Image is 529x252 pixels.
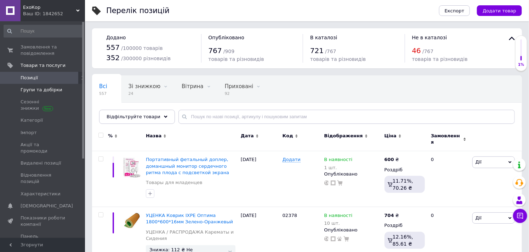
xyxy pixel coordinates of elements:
span: Вітрина [182,83,203,90]
span: 46 [412,46,421,55]
span: / 300000 різновидів [121,56,171,61]
span: Не в каталозі [412,35,447,40]
span: Видалені позиції [21,160,61,166]
a: Товары для младенцев [146,179,203,186]
span: товарів та різновидів [412,56,468,62]
div: 10 шт. [324,220,353,226]
div: Роздріб [385,167,425,173]
span: Замовлення [431,133,461,145]
span: В наявності [324,213,353,220]
span: Дії [476,159,482,165]
img: Портативный фетальный доплер, доманшный монитор сердечного ритма плода с подсветкой экрана [120,156,142,178]
span: / 100000 товарів [121,45,163,51]
b: 704 [385,213,394,218]
button: Чат з покупцем [513,209,527,223]
span: 352 [106,53,120,62]
span: 557 [106,43,120,52]
span: 02378 [283,213,297,218]
span: Показники роботи компанії [21,215,66,228]
span: Відфільтруйте товари [107,114,160,119]
span: / 909 [223,48,234,54]
span: Характеристики [21,191,61,197]
span: 24 [129,91,160,96]
span: Товари та послуги [21,62,66,69]
span: Всі [99,83,107,90]
a: УЦЕНКА / РАСПРОДАЖА Карематы и Сидения [146,229,237,242]
span: 767 [209,46,222,55]
input: Пошук по назві позиції, артикулу і пошуковим запитам [178,110,515,124]
span: Додано [106,35,126,40]
span: товарів та різновидів [310,56,366,62]
span: Експорт [445,8,465,13]
button: Експорт [439,5,470,16]
div: Опубліковано [324,227,381,233]
span: Групи та добірки [21,87,62,93]
span: Відображення [324,133,363,139]
span: Дата [241,133,254,139]
span: ЕхоКор [23,4,76,11]
span: Замовлення та повідомлення [21,44,66,57]
span: Сезонні знижки [21,99,66,111]
input: Пошук [4,25,84,38]
span: Приховані [225,83,254,90]
span: Опубліковано [209,35,245,40]
span: Імпорт [21,130,37,136]
div: 0 [427,151,471,207]
span: Додати товар [483,8,516,13]
span: Додати [283,157,301,162]
span: 557 [99,91,107,96]
img: УЦЕНКА Коврик IXPE Оптима 1800*600*16мм Зелено-Оранжевый [120,212,142,229]
span: В наявності [324,157,353,164]
span: Опубліковані [99,110,136,116]
div: Роздріб [385,222,425,229]
span: Відновлення позицій [21,172,66,185]
div: 1 шт. [324,165,353,170]
span: товарів та різновидів [209,56,264,62]
div: ₴ [385,212,399,219]
div: 1% [516,62,527,67]
div: Опубліковано [324,171,381,177]
span: Позиції [21,75,38,81]
span: В каталозі [310,35,337,40]
span: Ціна [385,133,397,139]
span: [DEMOGRAPHIC_DATA] [21,203,73,209]
span: Код [283,133,293,139]
span: 11.71%, 70.26 ₴ [393,178,413,191]
a: Портативный фетальный доплер, доманшный монитор сердечного ритма плода с подсветкой экрана [146,157,229,175]
span: Назва [146,133,161,139]
b: 600 [385,157,394,162]
span: Зі знижкою [129,83,160,90]
span: Категорії [21,117,43,124]
div: Ваш ID: 1842652 [23,11,85,17]
span: Дії [476,215,482,220]
span: Акції та промокоди [21,142,66,154]
div: ₴ [385,156,399,163]
span: 721 [310,46,324,55]
button: Додати товар [477,5,522,16]
span: 92 [225,91,254,96]
span: 12.16%, 85.61 ₴ [393,234,413,247]
span: Панель управління [21,233,66,246]
span: % [108,133,113,139]
a: УЦЕНКА Коврик IXPE Оптима 1800*600*16мм Зелено-Оранжевый [146,213,233,224]
div: Перелік позицій [106,7,170,15]
span: / 767 [325,48,336,54]
div: [DATE] [239,151,281,207]
span: / 767 [422,48,433,54]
